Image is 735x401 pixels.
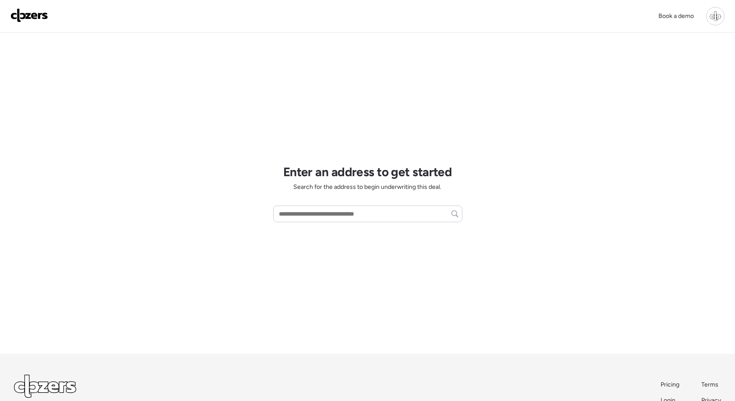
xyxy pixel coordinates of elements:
h1: Enter an address to get started [283,164,452,179]
span: Book a demo [658,12,694,20]
img: Logo [11,8,48,22]
a: Pricing [661,380,680,389]
span: Pricing [661,381,679,388]
img: Logo Light [14,375,76,398]
span: Search for the address to begin underwriting this deal. [293,183,441,192]
span: Terms [701,381,718,388]
a: Terms [701,380,721,389]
